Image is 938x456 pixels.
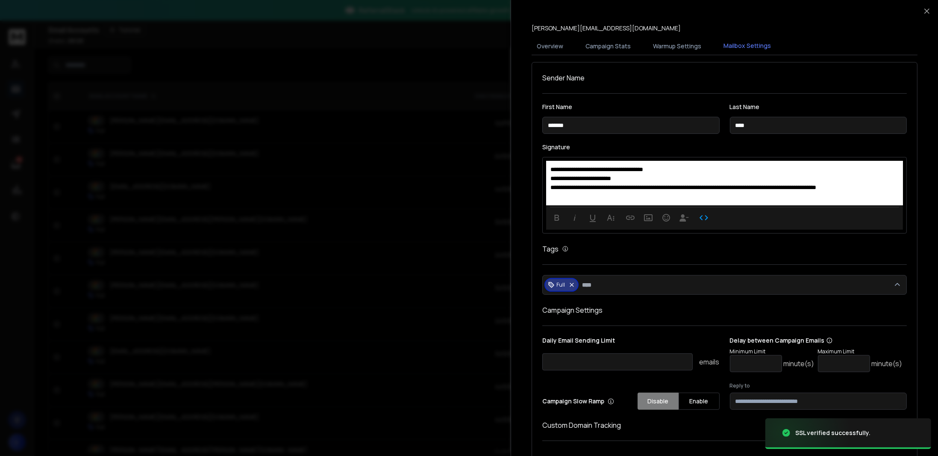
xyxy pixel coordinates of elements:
[542,336,720,348] p: Daily Email Sending Limit
[679,393,720,410] button: Enable
[638,393,679,410] button: Disable
[658,209,674,226] button: Emoticons
[730,348,815,355] p: Minimum Limit
[556,281,565,288] p: Full
[549,209,565,226] button: Bold (Ctrl+B)
[730,336,903,345] p: Delay between Campaign Emails
[580,37,636,56] button: Campaign Stats
[818,348,903,355] p: Maximum Limit
[648,37,706,56] button: Warmup Settings
[542,73,907,83] h1: Sender Name
[700,357,720,367] p: emails
[730,382,907,389] label: Reply to
[872,358,903,369] p: minute(s)
[718,36,776,56] button: Mailbox Settings
[542,305,907,315] h1: Campaign Settings
[542,397,614,406] p: Campaign Slow Ramp
[795,429,870,437] div: SSL verified successfully.
[622,209,638,226] button: Insert Link (Ctrl+K)
[542,104,720,110] label: First Name
[542,420,907,430] h1: Custom Domain Tracking
[676,209,692,226] button: Insert Unsubscribe Link
[542,144,907,150] label: Signature
[603,209,619,226] button: More Text
[567,209,583,226] button: Italic (Ctrl+I)
[730,104,907,110] label: Last Name
[585,209,601,226] button: Underline (Ctrl+U)
[542,244,559,254] h1: Tags
[532,24,681,33] p: [PERSON_NAME][EMAIL_ADDRESS][DOMAIN_NAME]
[784,358,815,369] p: minute(s)
[532,37,568,56] button: Overview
